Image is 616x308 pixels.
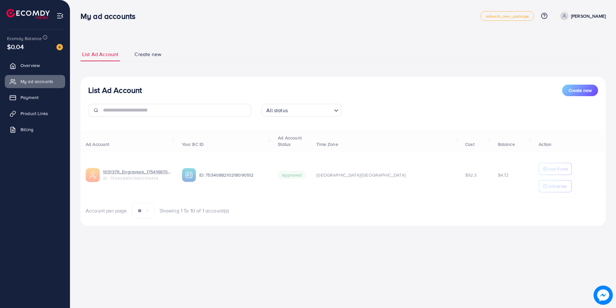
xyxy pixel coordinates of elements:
[261,104,342,117] div: Search for option
[56,12,64,20] img: menu
[21,110,48,117] span: Product Links
[7,35,42,42] span: Ecomdy Balance
[21,94,38,101] span: Payment
[571,12,606,20] p: [PERSON_NAME]
[81,12,141,21] h3: My ad accounts
[594,286,613,305] img: image
[5,59,65,72] a: Overview
[21,78,53,85] span: My ad accounts
[21,126,33,133] span: Billing
[569,87,592,94] span: Create new
[88,86,142,95] h3: List Ad Account
[82,51,118,58] span: List Ad Account
[486,14,529,18] span: adreach_new_package
[558,12,606,20] a: [PERSON_NAME]
[5,75,65,88] a: My ad accounts
[56,44,63,50] img: image
[480,11,534,21] a: adreach_new_package
[6,9,50,19] img: logo
[290,104,331,115] input: Search for option
[265,106,289,115] span: All status
[134,51,161,58] span: Create new
[5,107,65,120] a: Product Links
[562,85,598,96] button: Create new
[21,62,40,69] span: Overview
[7,42,24,51] span: $0.04
[5,123,65,136] a: Billing
[5,91,65,104] a: Payment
